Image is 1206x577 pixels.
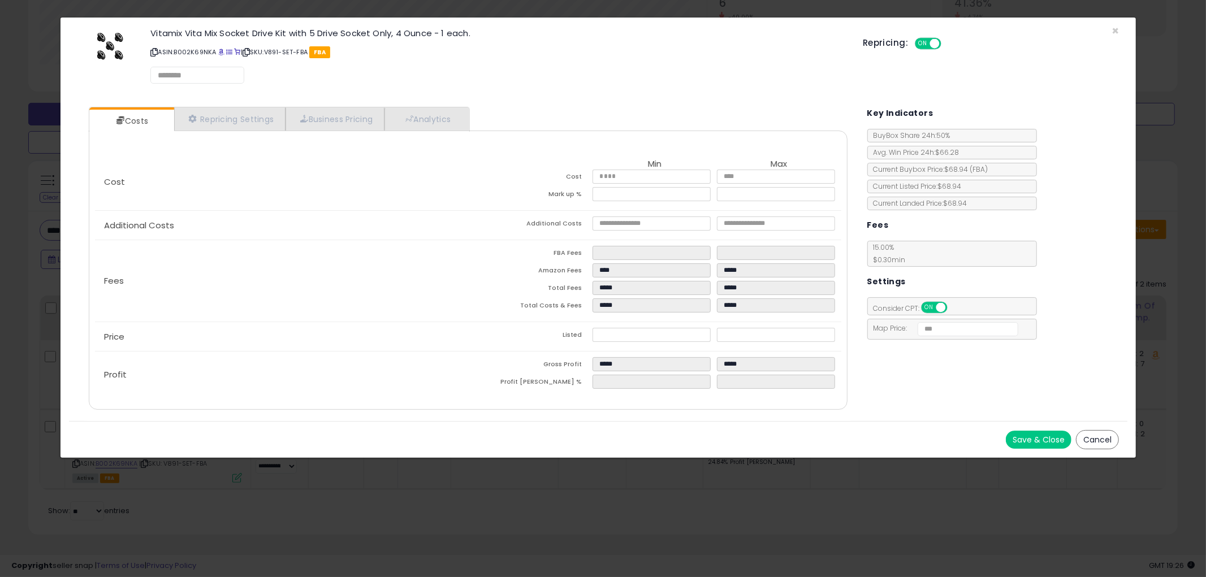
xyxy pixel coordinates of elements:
[468,281,593,298] td: Total Fees
[150,29,846,37] h3: Vitamix Vita Mix Socket Drive Kit with 5 Drive Socket Only, 4 Ounce - 1 each.
[226,47,232,57] a: All offer listings
[922,303,936,313] span: ON
[1112,23,1119,39] span: ×
[868,242,906,264] span: 15.00 %
[468,246,593,263] td: FBA Fees
[468,216,593,234] td: Additional Costs
[95,332,468,341] p: Price
[868,303,962,313] span: Consider CPT:
[868,323,1019,333] span: Map Price:
[868,164,988,174] span: Current Buybox Price:
[468,328,593,345] td: Listed
[1006,431,1071,449] button: Save & Close
[95,276,468,285] p: Fees
[174,107,286,131] a: Repricing Settings
[468,187,593,205] td: Mark up %
[868,181,962,191] span: Current Listed Price: $68.94
[468,263,593,281] td: Amazon Fees
[945,164,988,174] span: $68.94
[89,110,173,132] a: Costs
[93,29,127,63] img: 41nJEvNLgTL._SL60_.jpg
[863,38,908,47] h5: Repricing:
[945,303,963,313] span: OFF
[218,47,224,57] a: BuyBox page
[867,218,889,232] h5: Fees
[95,221,468,230] p: Additional Costs
[916,39,930,49] span: ON
[95,370,468,379] p: Profit
[868,147,959,157] span: Avg. Win Price 24h: $66.28
[468,298,593,316] td: Total Costs & Fees
[150,43,846,61] p: ASIN: B002K69NKA | SKU: V891-SET-FBA
[309,46,330,58] span: FBA
[384,107,468,131] a: Analytics
[286,107,384,131] a: Business Pricing
[468,357,593,375] td: Gross Profit
[868,131,950,140] span: BuyBox Share 24h: 50%
[95,177,468,186] p: Cost
[867,275,906,289] h5: Settings
[868,198,967,208] span: Current Landed Price: $68.94
[867,106,933,120] h5: Key Indicators
[234,47,240,57] a: Your listing only
[717,159,841,170] th: Max
[868,255,906,264] span: $0.30 min
[970,164,988,174] span: ( FBA )
[1076,430,1119,449] button: Cancel
[593,159,717,170] th: Min
[468,375,593,392] td: Profit [PERSON_NAME] %
[468,170,593,187] td: Cost
[940,39,958,49] span: OFF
